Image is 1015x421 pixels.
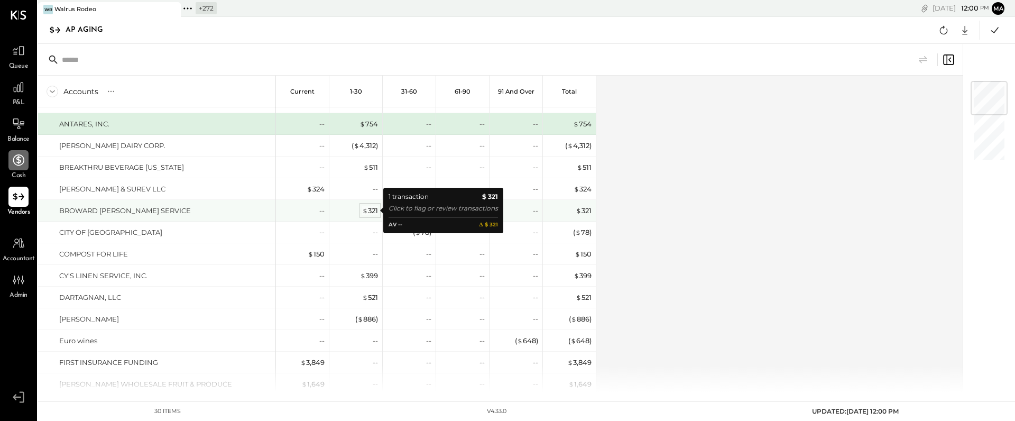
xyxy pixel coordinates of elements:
[426,249,431,259] div: --
[426,184,431,194] div: --
[301,379,325,389] div: 1,649
[7,135,30,144] span: Balance
[569,314,592,324] div: ( 886 )
[533,162,538,172] div: --
[59,249,128,259] div: COMPOST FOR LIFE
[12,171,25,181] span: Cash
[389,191,429,202] div: 1 transaction
[319,206,325,216] div: --
[300,358,325,368] div: 3,849
[479,162,485,172] div: --
[59,358,158,368] div: FIRST INSURANCE FUNDING
[567,141,573,150] span: $
[196,2,217,14] div: + 272
[426,162,431,172] div: --
[350,88,362,95] p: 1-30
[373,184,378,194] div: --
[479,379,485,389] div: --
[360,271,366,280] span: $
[373,249,378,259] div: --
[1,187,36,217] a: Vendors
[355,314,378,324] div: ( 886 )
[957,3,979,13] span: 12 : 00
[426,314,431,324] div: --
[933,3,989,13] div: [DATE]
[571,315,577,323] span: $
[401,88,417,95] p: 31-60
[479,314,485,324] div: --
[59,292,121,303] div: DARTAGNAN, LLC
[1,150,36,181] a: Cash
[479,119,485,129] div: --
[1,233,36,264] a: Accountant
[10,291,27,300] span: Admin
[63,86,98,97] div: Accounts
[568,336,592,346] div: ( 648 )
[373,227,378,237] div: --
[570,336,576,345] span: $
[301,380,307,388] span: $
[59,162,184,172] div: BREAKTHRU BEVERAGE [US_STATE]
[66,22,114,39] div: AP Aging
[3,254,35,264] span: Accountant
[575,250,580,258] span: $
[576,293,582,301] span: $
[567,358,592,368] div: 3,849
[1,77,36,108] a: P&L
[319,336,325,346] div: --
[426,358,431,368] div: --
[373,336,378,346] div: --
[533,184,538,194] div: --
[426,271,431,281] div: --
[59,336,97,346] div: Euro wines
[565,141,592,151] div: ( 4,312 )
[515,336,538,346] div: ( 648 )
[517,336,523,345] span: $
[426,292,431,303] div: --
[479,221,498,230] b: 𝚫 $ 321
[574,185,579,193] span: $
[154,407,181,416] div: 30 items
[1,41,36,71] a: Queue
[992,2,1004,15] button: Ma
[1,114,36,144] a: Balance
[290,88,315,95] p: Current
[479,271,485,281] div: --
[357,315,363,323] span: $
[389,203,498,214] div: Click to flag or review transactions
[307,185,312,193] span: $
[575,228,581,236] span: $
[576,206,582,215] span: $
[487,407,506,416] div: v 4.33.0
[574,271,592,281] div: 399
[319,292,325,303] div: --
[7,208,30,217] span: Vendors
[576,292,592,303] div: 521
[426,379,431,389] div: --
[59,271,147,281] div: CY'S LINEN SERVICE, INC.
[533,141,538,151] div: --
[354,141,359,150] span: $
[498,88,534,95] p: 91 and Over
[362,206,378,216] div: 321
[9,62,29,71] span: Queue
[59,314,119,324] div: [PERSON_NAME]
[455,88,470,95] p: 61-90
[426,141,431,151] div: --
[482,191,498,202] b: $ 321
[426,336,431,346] div: --
[533,227,538,237] div: --
[319,314,325,324] div: --
[13,98,25,108] span: P&L
[59,119,109,129] div: ANTARES, INC.
[389,221,402,230] div: AV --
[319,271,325,281] div: --
[812,407,899,415] span: UPDATED: [DATE] 12:00 PM
[43,5,53,14] div: WR
[319,227,325,237] div: --
[573,120,579,128] span: $
[1,270,36,300] a: Admin
[300,358,306,367] span: $
[533,271,538,281] div: --
[363,162,378,172] div: 511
